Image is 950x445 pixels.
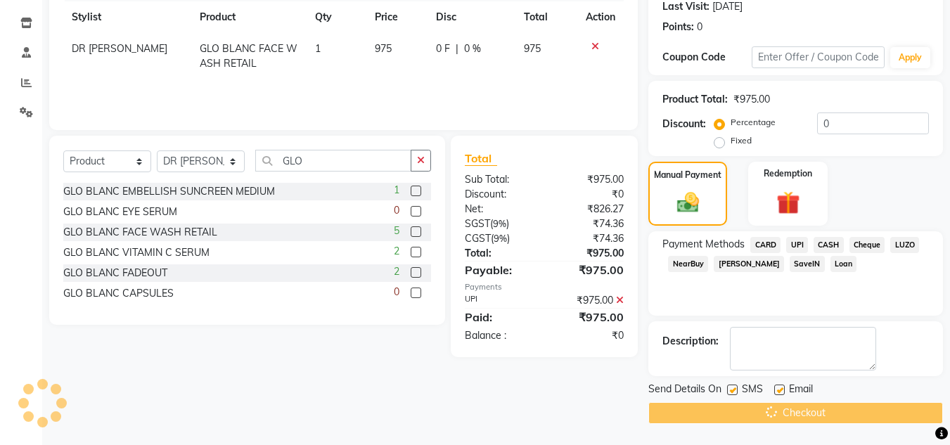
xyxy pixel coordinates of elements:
[544,202,634,217] div: ₹826.27
[577,1,624,33] th: Action
[544,246,634,261] div: ₹975.00
[394,224,399,238] span: 5
[750,237,781,253] span: CARD
[670,190,706,215] img: _cash.svg
[752,46,885,68] input: Enter Offer / Coupon Code
[742,382,763,399] span: SMS
[648,382,721,399] span: Send Details On
[454,309,544,325] div: Paid:
[544,293,634,308] div: ₹975.00
[454,246,544,261] div: Total:
[814,237,844,253] span: CASH
[454,172,544,187] div: Sub Total:
[662,92,728,107] div: Product Total:
[544,309,634,325] div: ₹975.00
[714,256,784,272] span: [PERSON_NAME]
[515,1,577,33] th: Total
[544,187,634,202] div: ₹0
[544,217,634,231] div: ₹74.36
[544,231,634,246] div: ₹74.36
[394,183,399,198] span: 1
[315,42,321,55] span: 1
[465,151,497,166] span: Total
[454,231,544,246] div: ( )
[454,187,544,202] div: Discount:
[697,20,702,34] div: 0
[830,256,857,272] span: Loan
[544,328,634,343] div: ₹0
[544,172,634,187] div: ₹975.00
[436,41,450,56] span: 0 F
[890,47,930,68] button: Apply
[465,232,491,245] span: CGST
[63,205,177,219] div: GLO BLANC EYE SERUM
[200,42,297,70] span: GLO BLANC FACE WASH RETAIL
[493,218,506,229] span: 9%
[786,237,808,253] span: UPI
[662,20,694,34] div: Points:
[454,328,544,343] div: Balance :
[790,256,825,272] span: SaveIN
[394,264,399,279] span: 2
[63,245,210,260] div: GLO BLANC VITAMIN C SERUM
[464,41,481,56] span: 0 %
[454,262,544,278] div: Payable:
[662,117,706,131] div: Discount:
[456,41,458,56] span: |
[255,150,411,172] input: Search or Scan
[662,50,751,65] div: Coupon Code
[366,1,428,33] th: Price
[63,184,275,199] div: GLO BLANC EMBELLISH SUNCREEN MEDIUM
[849,237,885,253] span: Cheque
[654,169,721,181] label: Manual Payment
[465,281,624,293] div: Payments
[63,266,167,280] div: GLO BLANC FADEOUT
[375,42,392,55] span: 975
[72,42,167,55] span: DR [PERSON_NAME]
[394,285,399,299] span: 0
[454,217,544,231] div: ( )
[731,116,776,129] label: Percentage
[63,225,217,240] div: GLO BLANC FACE WASH RETAIL
[454,202,544,217] div: Net:
[63,286,174,301] div: GLO BLANC CAPSULES
[668,256,708,272] span: NearBuy
[524,42,541,55] span: 975
[394,203,399,218] span: 0
[191,1,307,33] th: Product
[454,293,544,308] div: UPI
[733,92,770,107] div: ₹975.00
[428,1,515,33] th: Disc
[662,334,719,349] div: Description:
[662,237,745,252] span: Payment Methods
[394,244,399,259] span: 2
[764,167,812,180] label: Redemption
[494,233,507,244] span: 9%
[465,217,490,230] span: SGST
[544,262,634,278] div: ₹975.00
[63,1,191,33] th: Stylist
[890,237,919,253] span: LUZO
[307,1,366,33] th: Qty
[769,188,807,217] img: _gift.svg
[789,382,813,399] span: Email
[731,134,752,147] label: Fixed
